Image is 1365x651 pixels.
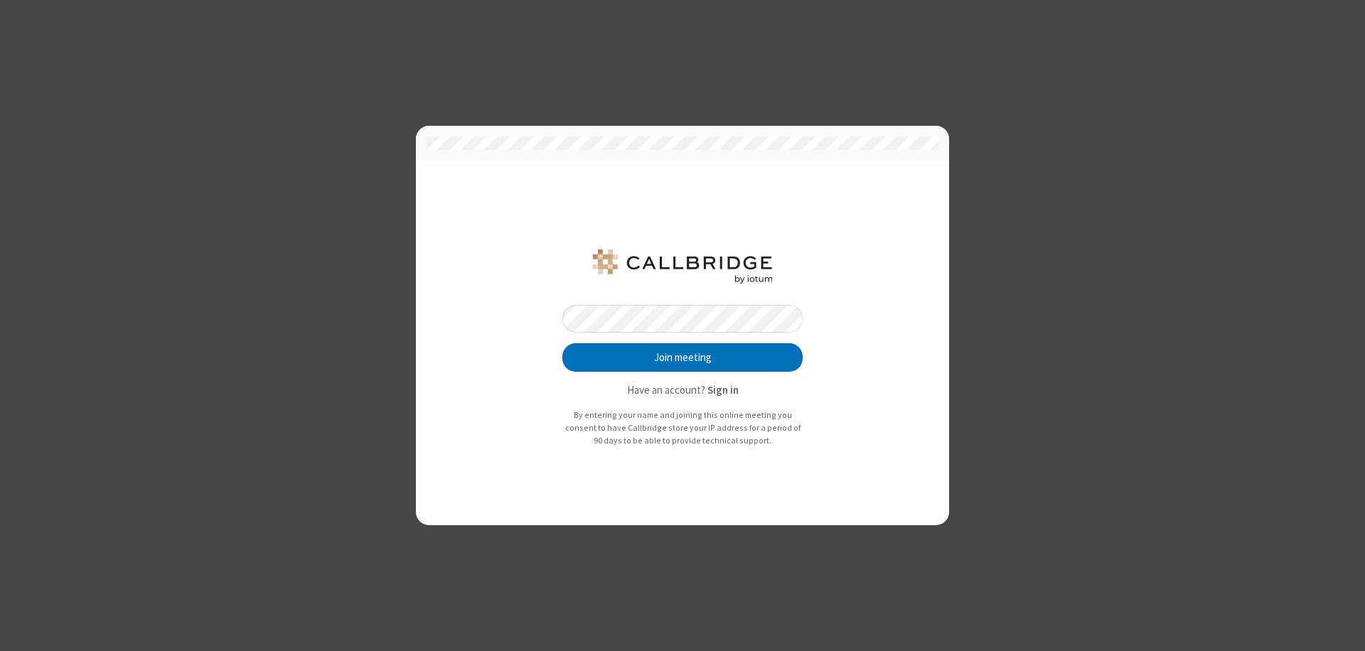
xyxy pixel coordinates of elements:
button: Sign in [707,382,739,399]
p: Have an account? [562,382,803,399]
p: By entering your name and joining this online meeting you consent to have Callbridge store your I... [562,409,803,446]
img: QA Selenium DO NOT DELETE OR CHANGE [590,249,775,284]
button: Join meeting [562,343,803,372]
strong: Sign in [707,383,739,397]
